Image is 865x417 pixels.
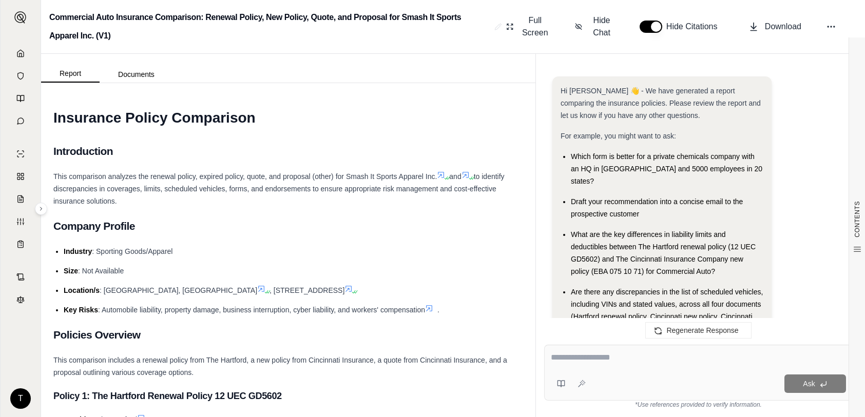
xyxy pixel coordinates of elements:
h3: Policy 1: The Hartford Renewal Policy 12 UEC GD5602 [53,387,523,405]
span: Download [765,21,801,33]
a: Chat [7,111,34,131]
a: Claim Coverage [7,189,34,209]
button: Report [41,65,100,83]
button: Download [744,16,805,37]
h1: Insurance Policy Comparison [53,104,523,132]
a: Legal Search Engine [7,289,34,310]
span: : Sporting Goods/Apparel [92,247,172,255]
span: Which form is better for a private chemicals company with an HQ in [GEOGRAPHIC_DATA] and 5000 emp... [571,152,762,185]
h2: Introduction [53,141,523,162]
a: Coverage Table [7,234,34,254]
span: to identify discrepancies in coverages, limits, scheduled vehicles, forms, and endorsements to en... [53,172,505,205]
a: Documents Vault [7,66,34,86]
span: and [449,172,461,181]
button: Hide Chat [571,10,619,43]
span: Hide Citations [666,21,724,33]
span: Size [64,267,78,275]
a: Prompt Library [7,88,34,109]
a: Policy Comparisons [7,166,34,187]
button: Expand sidebar [35,203,47,215]
h2: Company Profile [53,215,523,237]
span: : [GEOGRAPHIC_DATA], [GEOGRAPHIC_DATA] [100,286,257,294]
span: This comparison analyzes the renewal policy, expired policy, quote, and proposal (other) for Smas... [53,172,437,181]
a: Single Policy [7,144,34,164]
span: What are the key differences in liability limits and deductibles between The Hartford renewal pol... [571,230,756,275]
span: Ask [803,380,815,388]
span: Industry [64,247,92,255]
span: Hide Chat [588,14,615,39]
div: T [10,388,31,409]
button: Expand sidebar [10,7,31,28]
span: For example, you might want to ask: [561,132,676,140]
span: Key Risks [64,306,98,314]
span: Draft your recommendation into a concise email to the prospective customer [571,197,743,218]
a: Home [7,43,34,64]
img: Expand sidebar [14,11,27,24]
span: : Not Available [78,267,124,275]
span: Full Screen [520,14,550,39]
button: Ask [784,374,846,393]
span: . [437,306,439,314]
span: , [STREET_ADDRESS] [270,286,344,294]
span: This comparison includes a renewal policy from The Hartford, a new policy from Cincinnati Insuran... [53,356,507,376]
span: Are there any discrepancies in the list of scheduled vehicles, including VINs and stated values, ... [571,288,763,333]
a: Contract Analysis [7,267,34,287]
a: Custom Report [7,211,34,232]
span: Hi [PERSON_NAME] 👋 - We have generated a report comparing the insurance policies. Please review t... [561,87,761,120]
div: *Use references provided to verify information. [544,401,853,409]
h2: Policies Overview [53,324,523,346]
h2: Commercial Auto Insurance Comparison: Renewal Policy, New Policy, Quote, and Proposal for Smash I... [49,8,490,45]
span: Regenerate Response [666,326,738,334]
span: Location/s [64,286,100,294]
button: Full Screen [502,10,554,43]
button: Documents [100,66,173,83]
span: : Automobile liability, property damage, business interruption, cyber liability, and workers' com... [98,306,425,314]
span: CONTENTS [853,201,861,237]
button: Regenerate Response [645,322,751,339]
